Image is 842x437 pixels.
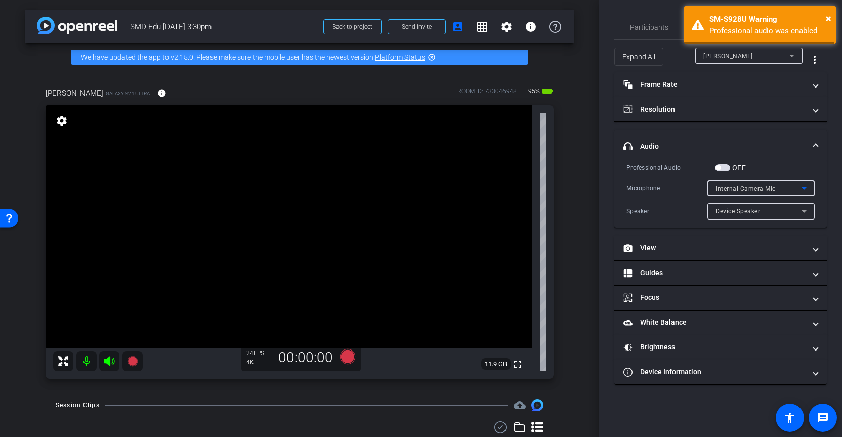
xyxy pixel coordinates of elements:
mat-icon: more_vert [809,54,821,66]
div: Session Clips [56,400,100,410]
img: app-logo [37,17,117,34]
mat-icon: settings [55,115,69,127]
button: Back to project [323,19,382,34]
button: Expand All [614,48,663,66]
div: 4K [246,358,272,366]
span: Galaxy S24 Ultra [106,90,150,97]
a: Platform Status [375,53,425,61]
button: Send invite [388,19,446,34]
span: [PERSON_NAME] [46,88,103,99]
mat-icon: cloud_upload [514,399,526,411]
span: Internal Camera Mic [715,185,776,192]
img: Session clips [531,399,543,411]
span: Expand All [622,47,655,66]
mat-icon: message [817,412,829,424]
mat-icon: battery_std [541,85,554,97]
mat-panel-title: Resolution [623,104,806,115]
mat-panel-title: Audio [623,141,806,152]
mat-expansion-panel-header: Frame Rate [614,72,827,97]
mat-panel-title: Frame Rate [623,79,806,90]
span: Back to project [332,23,372,30]
mat-icon: highlight_off [428,53,436,61]
mat-panel-title: View [623,243,806,253]
mat-icon: grid_on [476,21,488,33]
mat-expansion-panel-header: View [614,236,827,260]
mat-panel-title: Focus [623,292,806,303]
div: ROOM ID: 733046948 [457,86,517,101]
div: SM-S928U Warning [709,14,828,25]
span: [PERSON_NAME] [703,53,753,60]
div: Professional audio was enabled [709,25,828,37]
mat-icon: fullscreen [512,358,524,370]
mat-panel-title: Brightness [623,342,806,353]
mat-expansion-panel-header: Brightness [614,335,827,360]
mat-icon: accessibility [784,412,796,424]
span: Device Speaker [715,208,760,215]
div: We have updated the app to v2.15.0. Please make sure the mobile user has the newest version. [71,50,528,65]
mat-expansion-panel-header: Device Information [614,360,827,384]
div: Audio [614,162,827,228]
label: OFF [730,163,746,173]
mat-icon: account_box [452,21,464,33]
span: Destinations for your clips [514,399,526,411]
span: 95% [527,83,541,99]
mat-panel-title: Guides [623,268,806,278]
mat-icon: info [157,89,166,98]
span: Participants [630,24,668,31]
div: Microphone [626,183,707,193]
span: × [826,12,831,24]
span: FPS [254,349,264,357]
button: More Options for Adjustments Panel [803,48,827,72]
div: Professional Audio [626,163,715,173]
mat-expansion-panel-header: Resolution [614,97,827,121]
span: Send invite [402,23,432,31]
div: 00:00:00 [272,349,340,366]
mat-expansion-panel-header: White Balance [614,311,827,335]
button: Close [826,11,831,26]
span: 11.9 GB [481,358,511,370]
mat-panel-title: Device Information [623,367,806,377]
span: SMD Edu [DATE] 3:30pm [130,17,317,37]
mat-expansion-panel-header: Audio [614,130,827,162]
div: Speaker [626,206,707,216]
mat-expansion-panel-header: Focus [614,286,827,310]
mat-icon: info [525,21,537,33]
div: 24 [246,349,272,357]
mat-icon: settings [500,21,513,33]
mat-panel-title: White Balance [623,317,806,328]
mat-expansion-panel-header: Guides [614,261,827,285]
